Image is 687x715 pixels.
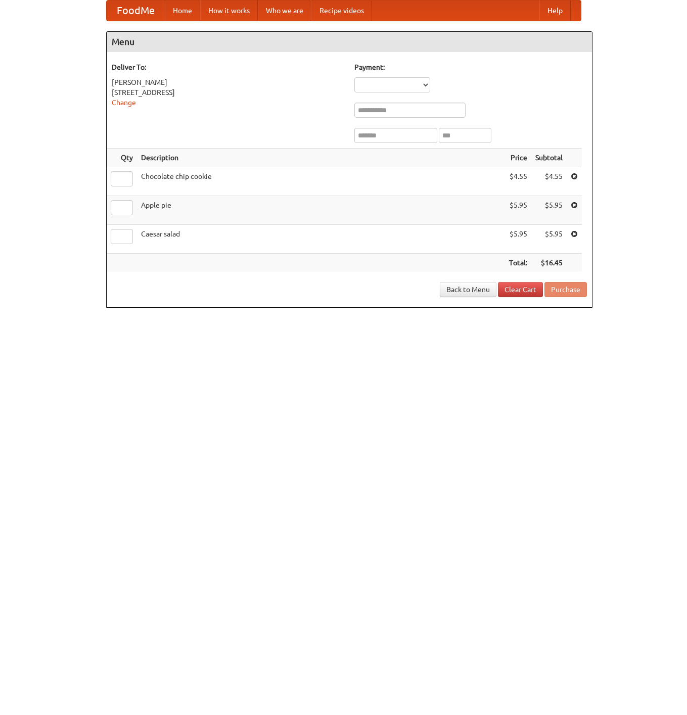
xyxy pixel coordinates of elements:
[531,167,567,196] td: $4.55
[107,32,592,52] h4: Menu
[137,225,505,254] td: Caesar salad
[137,167,505,196] td: Chocolate chip cookie
[505,254,531,272] th: Total:
[531,196,567,225] td: $5.95
[505,225,531,254] td: $5.95
[505,196,531,225] td: $5.95
[258,1,311,21] a: Who we are
[531,149,567,167] th: Subtotal
[137,196,505,225] td: Apple pie
[531,225,567,254] td: $5.95
[112,87,344,98] div: [STREET_ADDRESS]
[505,149,531,167] th: Price
[137,149,505,167] th: Description
[354,62,587,72] h5: Payment:
[544,282,587,297] button: Purchase
[107,149,137,167] th: Qty
[107,1,165,21] a: FoodMe
[498,282,543,297] a: Clear Cart
[505,167,531,196] td: $4.55
[440,282,496,297] a: Back to Menu
[531,254,567,272] th: $16.45
[165,1,200,21] a: Home
[112,77,344,87] div: [PERSON_NAME]
[311,1,372,21] a: Recipe videos
[539,1,571,21] a: Help
[112,62,344,72] h5: Deliver To:
[200,1,258,21] a: How it works
[112,99,136,107] a: Change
